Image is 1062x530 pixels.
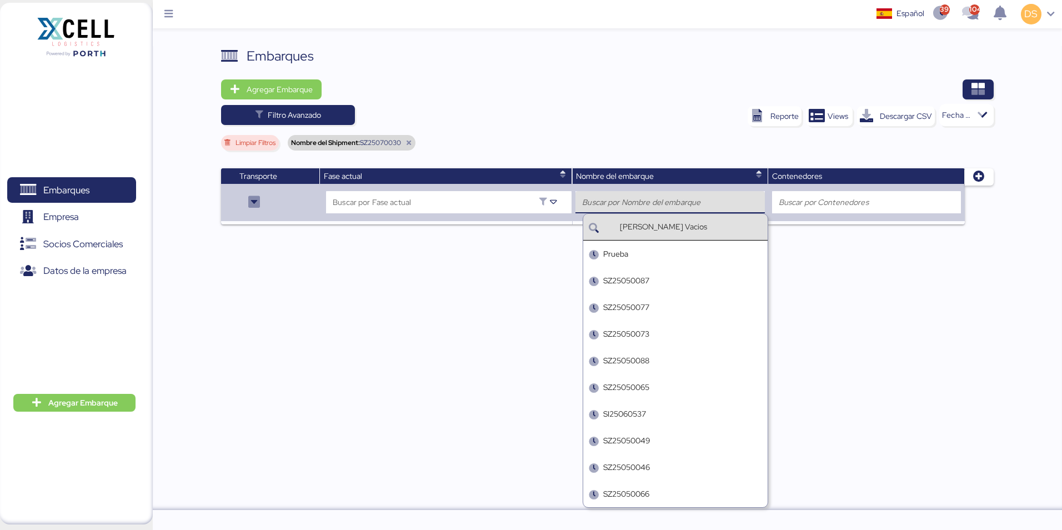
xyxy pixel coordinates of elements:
[603,275,649,287] div: SZ25050087
[324,171,362,181] span: Fase actual
[880,109,932,123] div: Descargar CSV
[603,462,650,473] div: SZ25050046
[43,263,127,279] span: Datos de la empresa
[159,5,178,24] button: Menu
[221,105,355,125] button: Filtro Avanzado
[247,46,314,66] div: Embarques
[239,171,277,181] span: Transporte
[236,139,275,146] span: Limpiar Filtros
[7,231,136,257] a: Socios Comerciales
[576,171,654,181] span: Nombre del embarque
[896,8,924,19] div: Español
[43,236,123,252] span: Socios Comerciales
[221,79,322,99] button: Agregar Embarque
[582,196,758,209] input: Buscar por Nombre del embarque
[268,108,321,122] span: Filtro Avanzado
[828,109,848,123] span: Views
[603,408,646,420] div: SI25060537
[770,109,799,123] div: Reporte
[48,396,118,409] span: Agregar Embarque
[620,222,762,232] div: [PERSON_NAME] Vacios
[772,171,822,181] span: Contenedores
[603,328,649,340] div: SZ25050073
[291,139,360,146] span: Nombre del Shipment:
[806,106,853,126] button: Views
[603,488,649,500] div: SZ25050066
[13,394,136,412] button: Agregar Embarque
[7,258,136,284] a: Datos de la empresa
[7,204,136,230] a: Empresa
[857,106,935,126] button: Descargar CSV
[603,435,650,447] div: SZ25050049
[360,139,401,146] span: SZ25070030
[7,177,136,203] a: Embarques
[603,302,649,313] div: SZ25050077
[603,382,649,393] div: SZ25050065
[603,355,649,367] div: SZ25050088
[43,209,79,225] span: Empresa
[1024,7,1038,21] span: DS
[247,83,313,96] span: Agregar Embarque
[779,196,955,209] input: Buscar por Contenedores
[748,106,801,126] button: Reporte
[603,248,628,260] div: Prueba
[43,182,89,198] span: Embarques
